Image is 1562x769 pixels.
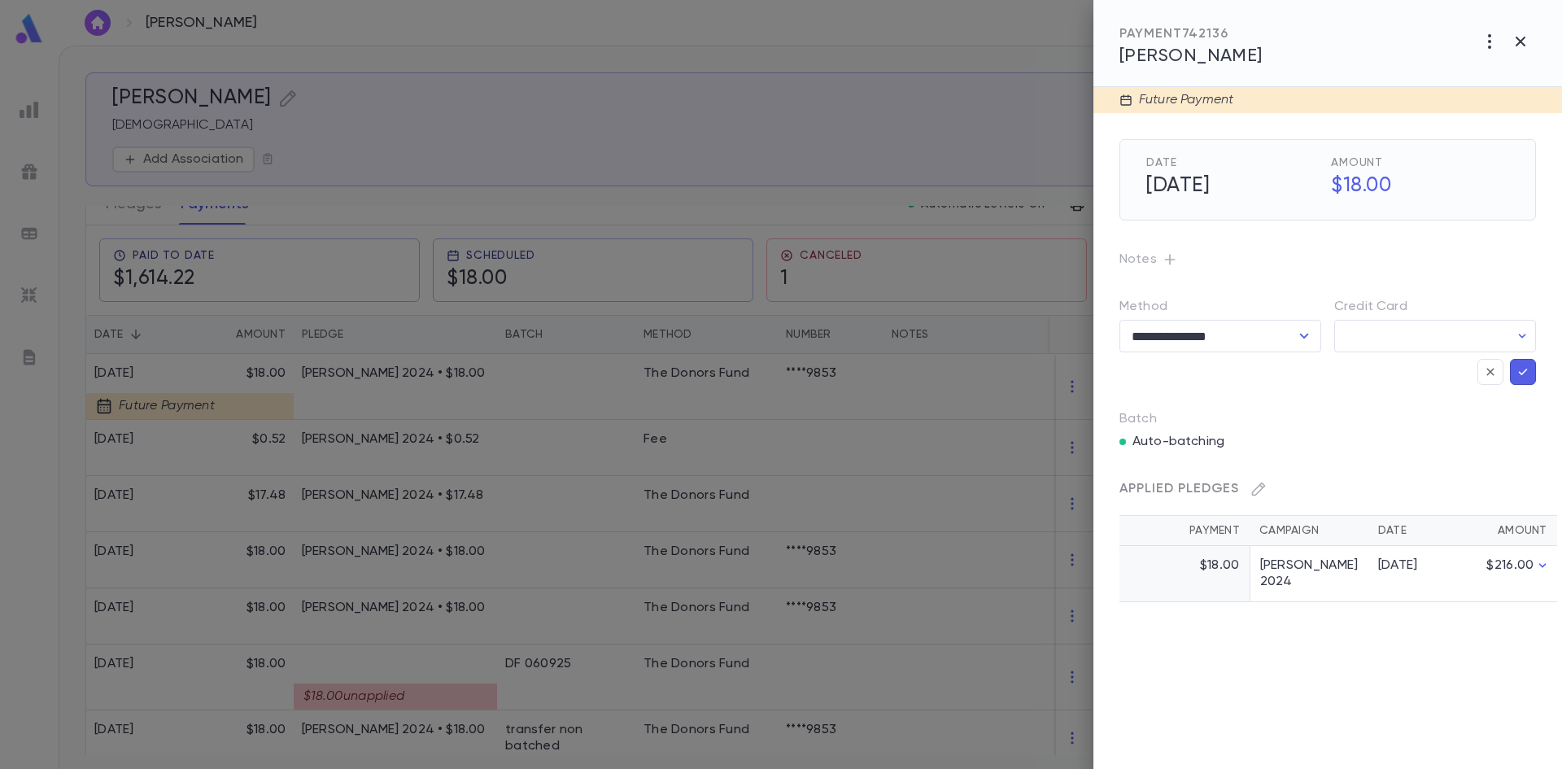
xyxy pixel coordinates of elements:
[1146,156,1324,169] span: Date
[1450,546,1557,602] td: $216.00
[1119,247,1536,273] p: Notes
[1132,434,1224,450] p: Auto-batching
[1334,299,1407,315] label: Credit Card
[1119,546,1250,602] td: $18.00
[1293,325,1315,347] button: Open
[1250,546,1368,602] td: [PERSON_NAME] 2024
[1119,516,1250,546] th: Payment
[1331,156,1509,169] span: Amount
[1119,26,1263,42] div: PAYMENT 742136
[1119,47,1263,65] span: [PERSON_NAME]
[1119,411,1536,427] p: Batch
[1132,92,1233,108] div: Future Payment
[1368,516,1450,546] th: Date
[1321,169,1509,203] h5: $18.00
[1119,299,1167,315] label: Method
[1450,516,1557,546] th: Amount
[1119,483,1239,496] span: Applied Pledges
[1250,516,1368,546] th: Campaign
[1137,169,1324,203] h5: [DATE]
[1378,557,1440,574] div: [DATE]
